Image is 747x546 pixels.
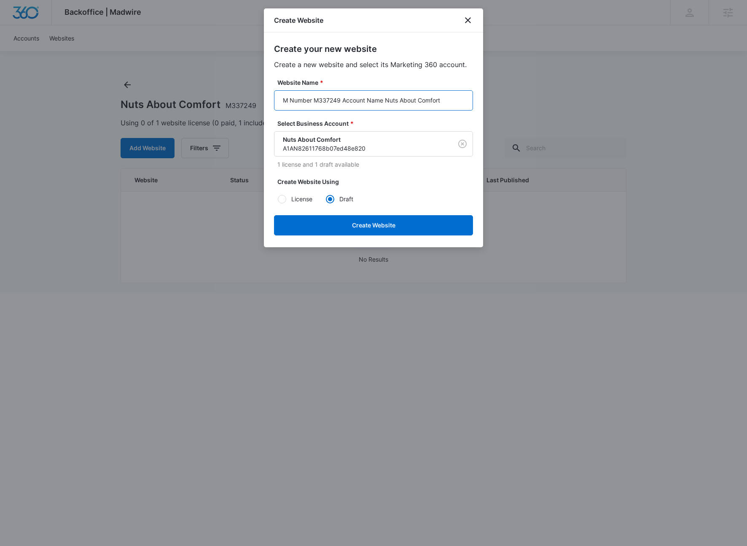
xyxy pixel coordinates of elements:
label: License [277,195,325,203]
label: Select Business Account [277,119,476,128]
p: Nuts About Comfort [283,135,441,144]
button: Create Website [274,215,473,235]
label: Create Website Using [277,177,476,186]
p: Create a new website and select its Marketing 360 account. [274,59,473,70]
button: Clear [456,137,469,151]
label: Draft [325,195,373,203]
h2: Create your new website [274,43,473,55]
label: Website Name [277,78,476,87]
p: 1 license and 1 draft available [277,160,473,169]
button: close [463,15,473,25]
h1: Create Website [274,15,323,25]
